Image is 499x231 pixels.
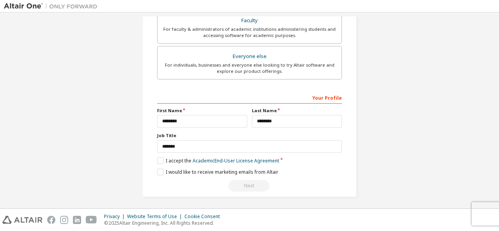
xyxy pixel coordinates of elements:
label: Job Title [157,132,342,139]
img: instagram.svg [60,216,68,224]
a: Academic End-User License Agreement [193,157,279,164]
div: Your Profile [157,91,342,104]
div: Privacy [104,213,127,220]
img: altair_logo.svg [2,216,42,224]
div: Everyone else [162,51,337,62]
div: You need to provide your academic email [157,180,342,192]
label: Last Name [252,108,342,114]
label: First Name [157,108,247,114]
div: Website Terms of Use [127,213,184,220]
img: youtube.svg [86,216,97,224]
label: I would like to receive marketing emails from Altair [157,169,278,175]
div: For faculty & administrators of academic institutions administering students and accessing softwa... [162,26,337,39]
label: I accept the [157,157,279,164]
div: Cookie Consent [184,213,225,220]
img: facebook.svg [47,216,55,224]
div: For individuals, businesses and everyone else looking to try Altair software and explore our prod... [162,62,337,74]
img: linkedin.svg [73,216,81,224]
p: © 2025 Altair Engineering, Inc. All Rights Reserved. [104,220,225,226]
div: Faculty [162,15,337,26]
img: Altair One [4,2,101,10]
